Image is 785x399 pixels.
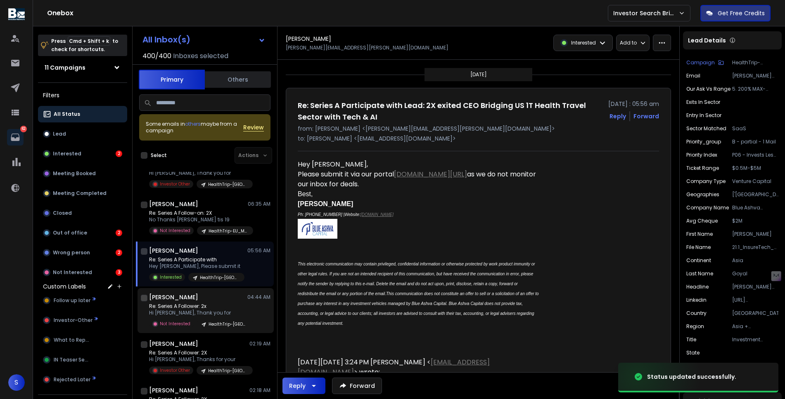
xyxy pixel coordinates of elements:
p: [GEOGRAPHIC_DATA] [732,310,778,317]
h1: [PERSON_NAME] [149,200,198,208]
p: Investor Other [160,181,190,187]
img: AIorK4y5rHNrh9wLAqZ0Cf4-MKMrpEmbJYVhsAKPKLmZfUPthuFnp2J6PE_wDai6jjObU0iHalZ4vQs [298,219,337,239]
div: 2 [116,150,122,157]
p: our ask vs range [686,86,730,92]
p: HealthTrip-EU_MENA_Afr 3 [209,228,248,234]
a: [EMAIL_ADDRESS][DOMAIN_NAME] [298,357,490,377]
button: Reply [282,378,325,394]
p: 05:56 AM [247,247,270,254]
p: Closed [53,210,72,216]
h1: [PERSON_NAME] [286,35,331,43]
button: S [8,374,25,391]
p: [DATE] [470,71,487,78]
p: SaaS [732,125,778,132]
p: company type [686,178,726,185]
p: Campaign [686,59,715,66]
p: priority_group [686,138,721,145]
button: Investor-Other [38,312,127,329]
p: Investor Search Brillwood [613,9,678,17]
p: to: [PERSON_NAME] <[EMAIL_ADDRESS][DOMAIN_NAME]> [298,134,659,143]
p: [DATE] : 05:56 am [608,100,659,108]
button: All Inbox(s) [136,31,272,48]
p: Wrong person [53,249,90,256]
h1: [PERSON_NAME] [149,386,198,394]
a: 62 [7,129,24,146]
span: Rejected Later [54,376,90,383]
font: [DOMAIN_NAME] [360,212,394,217]
p: HealthTrip-[GEOGRAPHIC_DATA] [732,59,778,66]
span: Follow up later [54,297,90,304]
p: 04:44 AM [247,294,270,300]
p: All Status [54,111,80,117]
p: B - partial - 1 Mail [732,138,778,145]
p: Asia [732,257,778,264]
p: 62 [20,126,27,132]
p: Investment Analyst [732,336,778,343]
button: Not Interested3 [38,264,127,281]
button: Campaign [686,59,724,66]
p: HealthTrip-[GEOGRAPHIC_DATA] [209,321,248,327]
p: headline [686,284,709,290]
button: Rejected Later [38,371,127,388]
p: P06 - Invests Less. Same Geo. Same Sector [732,152,778,158]
p: Re: Series A Participate with [149,256,244,263]
p: Not Interested [160,321,190,327]
span: Cmd + Shift + k [68,36,110,46]
p: Interested [160,274,182,280]
span: Review [243,123,264,131]
h1: All Inbox(s) [142,35,190,44]
p: HealthTrip-[GEOGRAPHIC_DATA] [208,368,248,374]
h1: 11 Campaigns [45,63,85,72]
h1: [PERSON_NAME] [149,246,198,255]
p: 02:18 AM [249,387,270,394]
p: [URL][DOMAIN_NAME][PERSON_NAME] [732,297,778,303]
h1: Onebox [47,8,608,18]
p: Meeting Completed [53,190,107,197]
span: others [185,120,201,127]
span: This communication does not constitute an offer to sell or a solicitation of an offer to purchase... [298,291,540,326]
div: Please submit it via our portal as we do not monitor our inbox for deals. [298,169,539,189]
p: country [686,310,707,317]
div: [DATE][DATE] 3:24 PM [PERSON_NAME] < > wrote: [298,357,539,377]
a: [DOMAIN_NAME][URL] [394,169,467,179]
p: Re: Series A Follower: 2x [149,303,248,310]
p: [PERSON_NAME][EMAIL_ADDRESS][PERSON_NAME][DOMAIN_NAME] [286,45,448,51]
span: IN Teaser Sent [54,357,90,363]
p: HealthTrip-[GEOGRAPHIC_DATA] [208,181,248,188]
h3: Inboxes selected [173,51,228,61]
p: No Thanks [PERSON_NAME] tis 19 [149,216,248,223]
button: Others [205,70,271,89]
p: sector matched [686,125,726,132]
label: Select [151,152,167,159]
p: Not Interested [160,228,190,234]
p: priority index [686,152,717,158]
p: Hi [PERSON_NAME], Thank you for [149,170,248,176]
p: state [686,350,700,356]
h1: [PERSON_NAME] [149,340,198,348]
button: IN Teaser Sent [38,352,127,368]
p: Hey [PERSON_NAME], Please submit it [149,263,244,270]
button: Interested2 [38,146,127,162]
p: Asia + [GEOGRAPHIC_DATA] [732,323,778,330]
p: Re: Series A Follower: 2X [149,350,248,356]
p: region [686,323,704,330]
p: $2M [732,218,778,224]
p: HealthTrip-[GEOGRAPHIC_DATA] [200,275,240,281]
p: Hi [PERSON_NAME], Thanks for your [149,356,248,363]
font: Best, [298,190,353,207]
div: Reply [289,382,306,390]
div: Status updated successfully. [647,373,736,381]
p: [PERSON_NAME] serves as an Investment Analyst at [GEOGRAPHIC_DATA]. He has a demonstrated history... [732,284,778,290]
div: 3 [116,269,122,276]
font: Website: [344,212,360,217]
p: First Name [686,231,713,237]
h3: Custom Labels [43,282,86,291]
p: Goyal [732,270,778,277]
h1: Re: Series A Participate with Lead: 2X exited CEO Bridging US 1T Health Travel Sector with Tech & AI [298,100,603,123]
p: Interested [53,150,81,157]
button: Meeting Booked [38,165,127,182]
p: Linkedin [686,297,707,303]
p: ticket range [686,165,719,171]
